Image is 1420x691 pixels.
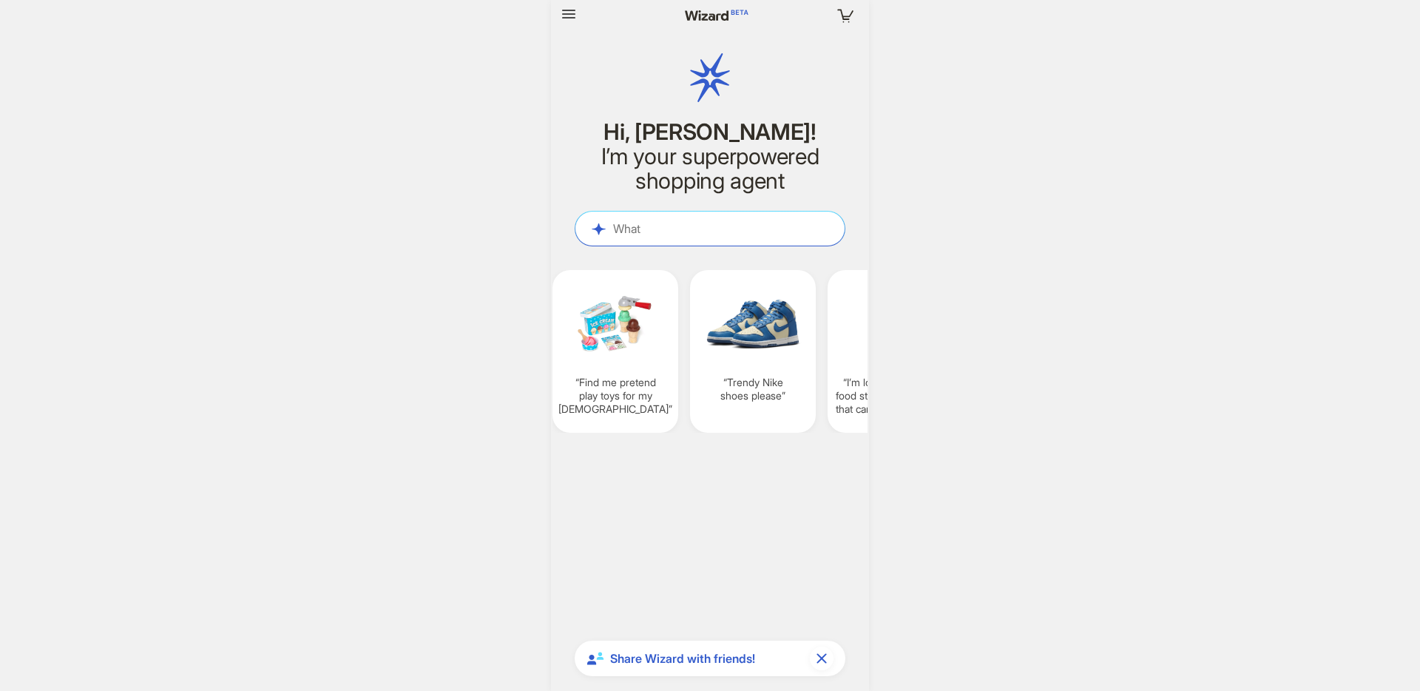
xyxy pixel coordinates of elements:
div: Find me pretend play toys for my [DEMOGRAPHIC_DATA] [552,270,678,433]
h2: I’m your superpowered shopping agent [575,144,845,193]
div: Share Wizard with friends! [575,641,845,676]
img: I'm%20looking%20for%20glass%20food%20storage%20containers%20that%20can%20go%20in%20the%20oven-8aa... [834,279,947,364]
h1: Hi, [PERSON_NAME]! [575,120,845,144]
div: I’m looking for glass food storage containers that can go in the oven [828,270,953,433]
q: I’m looking for glass food storage containers that can go in the oven [834,376,947,417]
img: Trendy%20Nike%20shoes%20please-499f93c8.png [696,279,810,364]
div: Trendy Nike shoes please [690,270,816,433]
q: Find me pretend play toys for my [DEMOGRAPHIC_DATA] [558,376,672,417]
q: Trendy Nike shoes please [696,376,810,402]
img: Find%20me%20pretend%20play%20toys%20for%20my%203yr%20old-5ad6069d.png [558,279,672,364]
span: Share Wizard with friends! [610,651,804,667]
